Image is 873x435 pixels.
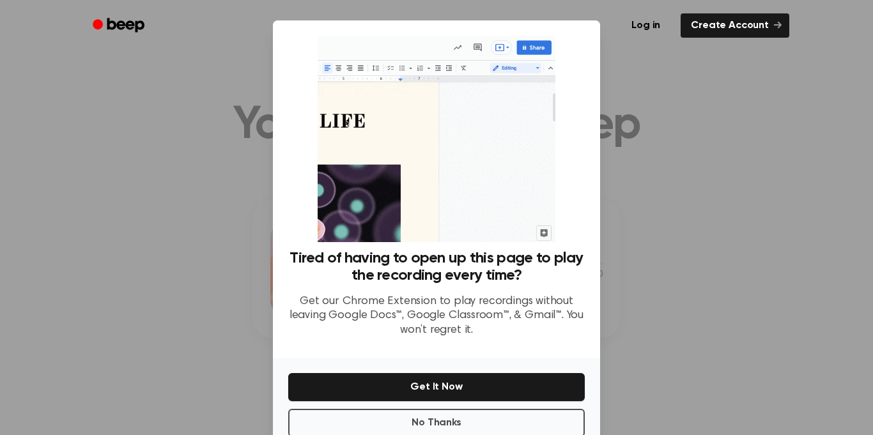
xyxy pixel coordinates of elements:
[84,13,156,38] a: Beep
[318,36,555,242] img: Beep extension in action
[288,294,585,338] p: Get our Chrome Extension to play recordings without leaving Google Docs™, Google Classroom™, & Gm...
[288,373,585,401] button: Get It Now
[681,13,789,38] a: Create Account
[619,11,673,40] a: Log in
[288,250,585,284] h3: Tired of having to open up this page to play the recording every time?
